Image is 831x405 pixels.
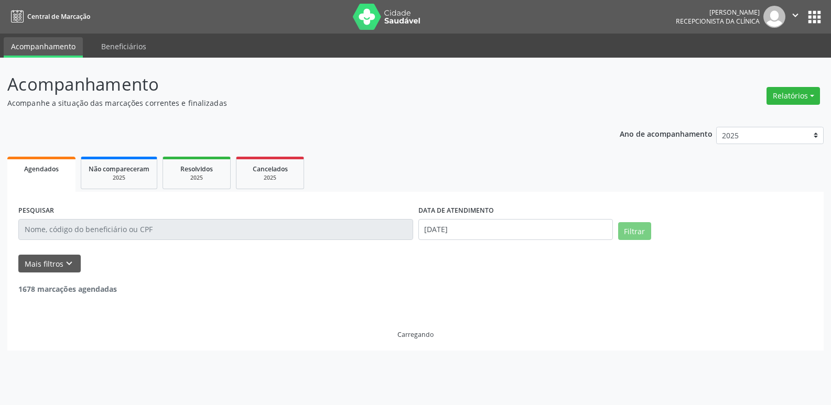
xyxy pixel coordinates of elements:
[676,8,760,17] div: [PERSON_NAME]
[418,219,613,240] input: Selecione um intervalo
[180,165,213,173] span: Resolvidos
[805,8,824,26] button: apps
[89,165,149,173] span: Não compareceram
[4,37,83,58] a: Acompanhamento
[89,174,149,182] div: 2025
[244,174,296,182] div: 2025
[620,127,713,140] p: Ano de acompanhamento
[18,203,54,219] label: PESQUISAR
[618,222,651,240] button: Filtrar
[7,71,579,97] p: Acompanhamento
[18,284,117,294] strong: 1678 marcações agendadas
[94,37,154,56] a: Beneficiários
[27,12,90,21] span: Central de Marcação
[397,330,434,339] div: Carregando
[253,165,288,173] span: Cancelados
[418,203,494,219] label: DATA DE ATENDIMENTO
[18,219,413,240] input: Nome, código do beneficiário ou CPF
[63,258,75,269] i: keyboard_arrow_down
[7,97,579,108] p: Acompanhe a situação das marcações correntes e finalizadas
[18,255,81,273] button: Mais filtroskeyboard_arrow_down
[24,165,59,173] span: Agendados
[763,6,785,28] img: img
[767,87,820,105] button: Relatórios
[7,8,90,25] a: Central de Marcação
[790,9,801,21] i: 
[170,174,223,182] div: 2025
[785,6,805,28] button: 
[676,17,760,26] span: Recepcionista da clínica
